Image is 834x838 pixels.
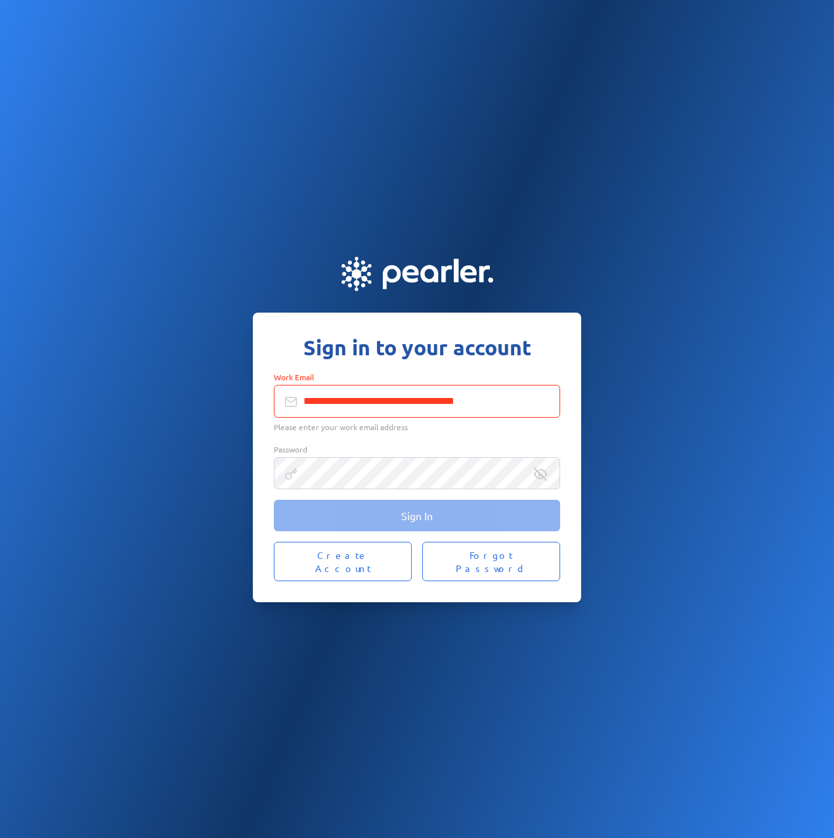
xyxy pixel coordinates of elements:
span: Please enter your work email address [274,422,408,432]
span: Sign In [401,509,433,522]
div: Reveal Password [534,468,547,481]
button: Forgot Password [422,542,560,581]
span: Create Account [290,548,396,575]
span: Forgot Password [438,548,544,575]
span: Work Email [274,372,314,382]
span: Password [274,444,307,454]
button: Sign In [274,500,560,531]
button: Create Account [274,542,412,581]
h1: Sign in to your account [274,334,560,361]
